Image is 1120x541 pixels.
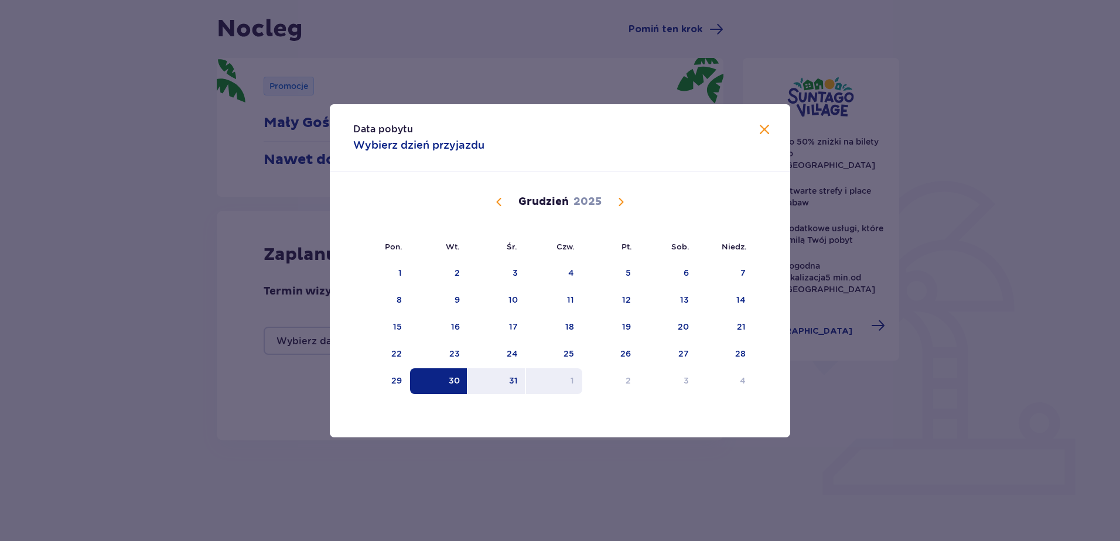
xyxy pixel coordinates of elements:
button: Zamknij [757,123,771,138]
div: 19 [622,321,631,333]
td: 20 [639,314,697,340]
p: Wybierz dzień przyjazdu [353,138,484,152]
div: 16 [451,321,460,333]
td: 26 [582,341,639,367]
div: 14 [736,294,746,306]
small: Niedz. [722,242,747,251]
p: Grudzień [518,195,569,209]
td: 25 [526,341,583,367]
td: 24 [468,341,526,367]
small: Czw. [556,242,575,251]
td: 13 [639,287,697,313]
div: 11 [567,294,574,306]
div: 15 [393,321,402,333]
td: 15 [353,314,410,340]
td: 11 [526,287,583,313]
small: Wt. [446,242,460,251]
div: 3 [684,375,689,386]
div: 17 [509,321,518,333]
div: 6 [684,267,689,279]
div: 24 [507,348,518,359]
td: 6 [639,261,697,286]
div: 2 [455,267,460,279]
div: 30 [449,375,460,386]
td: 29 [353,368,410,394]
div: 23 [449,348,460,359]
div: 4 [740,375,746,386]
div: 18 [565,321,574,333]
div: 13 [680,294,689,306]
div: 27 [678,348,689,359]
div: 26 [620,348,631,359]
p: 2025 [573,195,602,209]
td: 16 [410,314,468,340]
td: 3 [468,261,526,286]
div: 25 [564,348,574,359]
div: 10 [508,294,518,306]
small: Sob. [671,242,689,251]
td: 7 [697,261,754,286]
td: 23 [410,341,468,367]
div: 3 [513,267,518,279]
td: 28 [697,341,754,367]
div: 22 [391,348,402,359]
td: 8 [353,287,410,313]
div: 12 [622,294,631,306]
div: 1 [571,375,574,386]
small: Śr. [507,242,517,251]
td: 12 [582,287,639,313]
td: 2 [410,261,468,286]
td: 31 [468,368,526,394]
td: 1 [353,261,410,286]
td: 4 [526,261,583,286]
td: 17 [468,314,526,340]
td: 5 [582,261,639,286]
button: Poprzedni miesiąc [492,195,506,209]
td: 2 [582,368,639,394]
div: 9 [455,294,460,306]
button: Następny miesiąc [614,195,628,209]
div: 1 [398,267,402,279]
div: 8 [397,294,402,306]
td: 27 [639,341,697,367]
td: Data zaznaczona. wtorek, 30 grudnia 2025 [410,368,468,394]
td: 14 [697,287,754,313]
div: 7 [740,267,746,279]
td: 22 [353,341,410,367]
td: 1 [526,368,583,394]
small: Pon. [385,242,402,251]
div: 28 [735,348,746,359]
td: 21 [697,314,754,340]
p: Data pobytu [353,123,413,136]
div: 21 [737,321,746,333]
div: 5 [626,267,631,279]
div: 29 [391,375,402,386]
td: 9 [410,287,468,313]
small: Pt. [622,242,632,251]
div: 20 [678,321,689,333]
td: 3 [639,368,697,394]
td: 18 [526,314,583,340]
td: 19 [582,314,639,340]
td: 10 [468,287,526,313]
div: 4 [568,267,574,279]
div: 31 [509,375,518,386]
td: 4 [697,368,754,394]
div: 2 [626,375,631,386]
